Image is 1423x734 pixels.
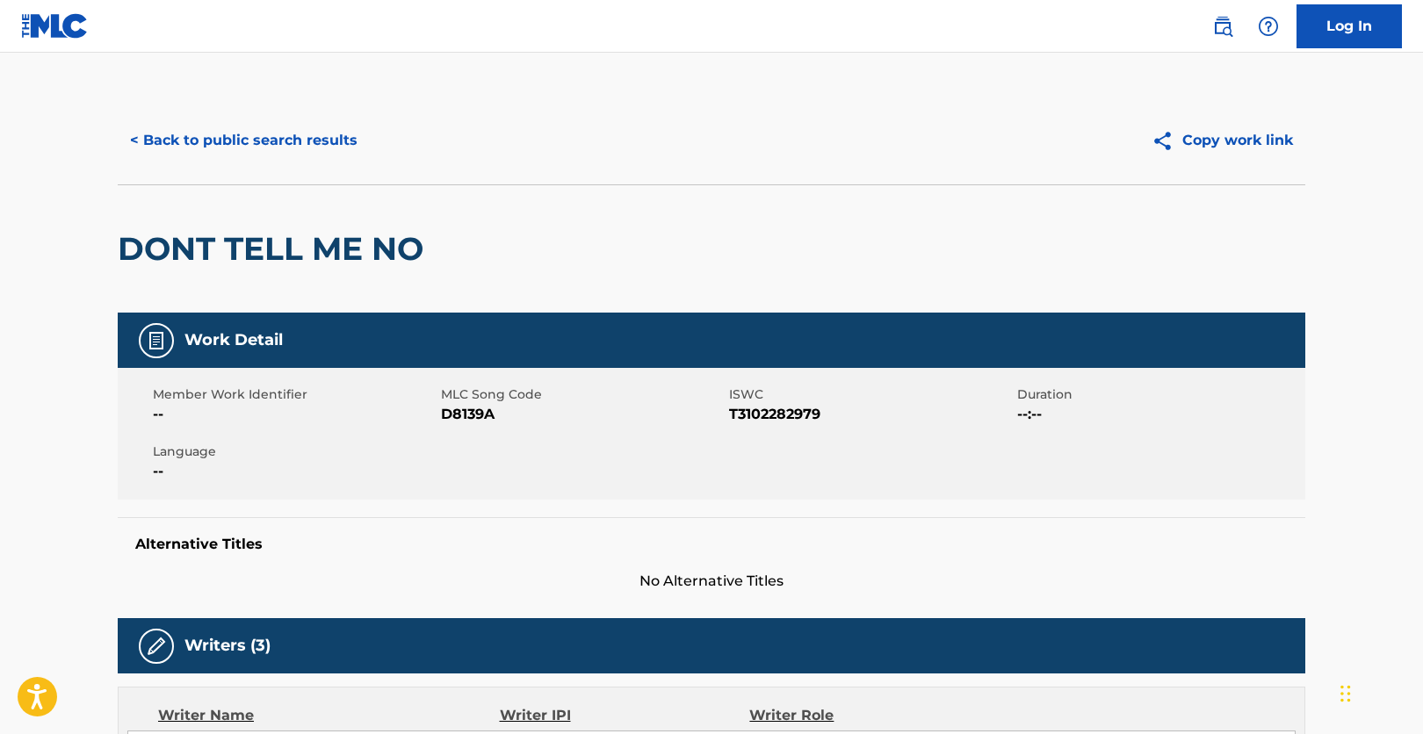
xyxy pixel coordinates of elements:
span: --:-- [1017,404,1301,425]
img: MLC Logo [21,13,89,39]
div: Drag [1340,667,1351,720]
span: -- [153,404,437,425]
img: Copy work link [1152,130,1182,152]
span: T3102282979 [729,404,1013,425]
div: Writer IPI [500,705,750,726]
span: No Alternative Titles [118,571,1305,592]
img: Writers [146,636,167,657]
div: Writer Name [158,705,500,726]
span: Member Work Identifier [153,385,437,404]
img: help [1258,16,1279,37]
h5: Work Detail [184,330,283,350]
a: Log In [1297,4,1402,48]
img: search [1212,16,1233,37]
div: Writer Role [749,705,977,726]
span: D8139A [441,404,725,425]
div: Help [1251,9,1286,44]
span: -- [153,461,437,482]
span: Language [153,443,437,461]
button: < Back to public search results [118,119,370,162]
img: Work Detail [146,330,167,351]
a: Public Search [1205,9,1240,44]
span: ISWC [729,385,1013,404]
span: MLC Song Code [441,385,725,404]
h5: Alternative Titles [135,536,1288,553]
h2: DONT TELL ME NO [118,229,432,269]
h5: Writers (3) [184,636,271,656]
span: Duration [1017,385,1301,404]
button: Copy work link [1139,119,1305,162]
iframe: Chat Widget [1335,650,1423,734]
